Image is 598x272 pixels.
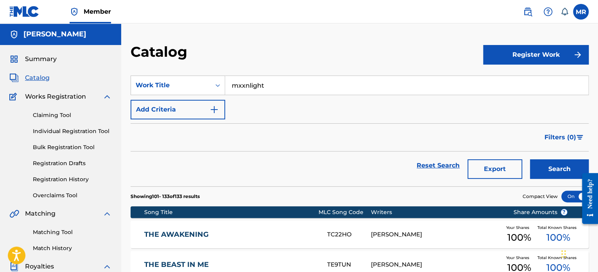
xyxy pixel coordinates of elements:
[33,159,112,168] a: Registration Drafts
[573,4,589,20] div: User Menu
[520,4,535,20] a: Public Search
[131,43,191,61] h2: Catalog
[9,54,19,64] img: Summary
[543,7,553,16] img: help
[144,260,317,269] a: THE BEAST IN ME
[33,191,112,200] a: Overclaims Tool
[327,260,371,269] div: TE9TUN
[9,6,39,17] img: MLC Logo
[537,225,580,231] span: Total Known Shares
[33,228,112,236] a: Matching Tool
[102,209,112,218] img: expand
[371,208,501,216] div: Writers
[530,159,589,179] button: Search
[33,127,112,135] a: Individual Registration Tool
[25,54,57,64] span: Summary
[131,100,225,119] button: Add Criteria
[523,193,558,200] span: Compact View
[577,135,583,140] img: filter
[9,73,19,83] img: Catalog
[25,73,50,83] span: Catalog
[523,7,532,16] img: search
[33,143,112,151] a: Bulk Registration Tool
[9,92,20,101] img: Works Registration
[144,208,319,216] div: Song Title
[136,81,206,90] div: Work Title
[371,260,501,269] div: [PERSON_NAME]
[70,7,79,16] img: Top Rightsholder
[540,4,556,20] div: Help
[483,45,589,65] button: Register Work
[560,8,568,16] div: Notifications
[131,76,589,186] form: Search Form
[327,230,371,239] div: TC22HO
[25,209,56,218] span: Matching
[371,230,501,239] div: [PERSON_NAME]
[25,92,86,101] span: Works Registration
[544,133,576,142] span: Filters ( 0 )
[84,7,111,16] span: Member
[576,167,598,230] iframe: Resource Center
[9,54,57,64] a: SummarySummary
[9,209,19,218] img: Matching
[102,92,112,101] img: expand
[561,242,566,266] div: Drag
[319,208,371,216] div: MLC Song Code
[413,157,464,174] a: Reset Search
[33,111,112,119] a: Claiming Tool
[33,244,112,252] a: Match History
[209,105,219,114] img: 9d2ae6d4665cec9f34b9.svg
[131,193,200,200] p: Showing 101 - 133 of 133 results
[506,225,532,231] span: Your Shares
[9,30,19,39] img: Accounts
[9,262,19,271] img: Royalties
[561,209,567,215] span: ?
[559,234,598,272] iframe: Chat Widget
[514,208,568,216] span: Share Amounts
[540,128,589,147] button: Filters (0)
[546,231,570,245] span: 100 %
[9,73,50,83] a: CatalogCatalog
[537,255,580,261] span: Total Known Shares
[507,231,531,245] span: 100 %
[467,159,522,179] button: Export
[23,30,86,39] h5: MICHAEL REEVES
[573,50,582,59] img: f7272a7cc735f4ea7f67.svg
[506,255,532,261] span: Your Shares
[25,262,54,271] span: Royalties
[33,175,112,184] a: Registration History
[102,262,112,271] img: expand
[144,230,317,239] a: THE AWAKENING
